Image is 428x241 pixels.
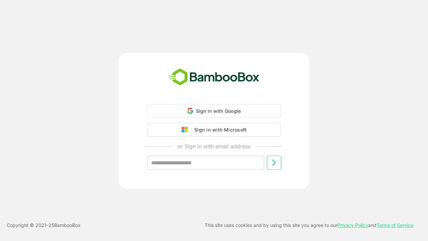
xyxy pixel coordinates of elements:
button: Sign in with Microsoft [147,123,281,137]
p: This site uses cookies and by using this site you agree to our and [205,221,413,229]
a: Terms of Service [377,222,413,228]
img: bamboobox [165,66,263,88]
p: Copyright © 2021- 25 BambooBox [7,221,81,229]
p: or Sign in with email address [178,142,250,150]
span: Sign in with Google [196,108,241,114]
img: google [182,127,191,133]
div: Sign in with Microsoft [191,126,246,134]
a: Privacy Policy [337,222,368,228]
div: Sign in with Google [147,104,281,117]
